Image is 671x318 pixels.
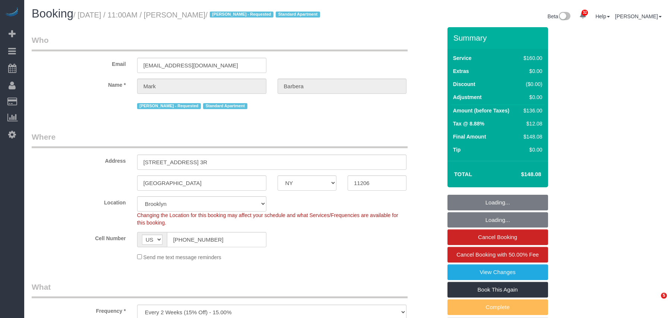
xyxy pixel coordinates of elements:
span: Standard Apartment [276,12,320,18]
input: Zip Code [348,175,406,191]
a: Cancel Booking with 50.00% Fee [447,247,548,263]
label: Cell Number [26,232,132,242]
label: Discount [453,80,475,88]
span: / [205,11,322,19]
span: Send me text message reminders [143,254,221,260]
a: Book This Again [447,282,548,298]
label: Amount (before Taxes) [453,107,509,114]
div: $0.00 [520,67,542,75]
input: Last Name [278,79,407,94]
label: Tip [453,146,461,153]
a: 32 [576,7,590,24]
label: Final Amount [453,133,486,140]
label: Extras [453,67,469,75]
span: [PERSON_NAME] - Requested [137,103,201,109]
span: 32 [582,10,588,16]
small: / [DATE] / 11:00AM / [PERSON_NAME] [73,11,322,19]
label: Name * [26,79,132,89]
span: Booking [32,7,73,20]
label: Service [453,54,472,62]
img: Automaid Logo [4,7,19,18]
legend: Where [32,131,408,148]
span: Cancel Booking with 50.00% Fee [456,251,539,258]
span: [PERSON_NAME] - Requested [210,12,273,18]
legend: Who [32,35,408,51]
img: New interface [558,12,570,22]
span: Changing the Location for this booking may affect your schedule and what Services/Frequencies are... [137,212,398,226]
div: ($0.00) [520,80,542,88]
a: Cancel Booking [447,229,548,245]
div: $148.08 [520,133,542,140]
input: City [137,175,266,191]
label: Location [26,196,132,206]
label: Email [26,58,132,68]
input: Email [137,58,266,73]
h3: Summary [453,34,544,42]
div: $0.00 [520,146,542,153]
label: Adjustment [453,93,482,101]
div: $136.00 [520,107,542,114]
h4: $148.08 [498,171,541,178]
label: Tax @ 8.88% [453,120,484,127]
div: $160.00 [520,54,542,62]
legend: What [32,282,408,298]
label: Frequency * [26,305,132,315]
a: View Changes [447,264,548,280]
input: Cell Number [167,232,266,247]
label: Address [26,155,132,165]
span: Standard Apartment [203,103,247,109]
a: Beta [548,13,571,19]
input: First Name [137,79,266,94]
div: $12.08 [520,120,542,127]
strong: Total [454,171,472,177]
span: 5 [661,293,667,299]
a: [PERSON_NAME] [615,13,662,19]
div: $0.00 [520,93,542,101]
a: Help [595,13,610,19]
iframe: Intercom live chat [646,293,664,311]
